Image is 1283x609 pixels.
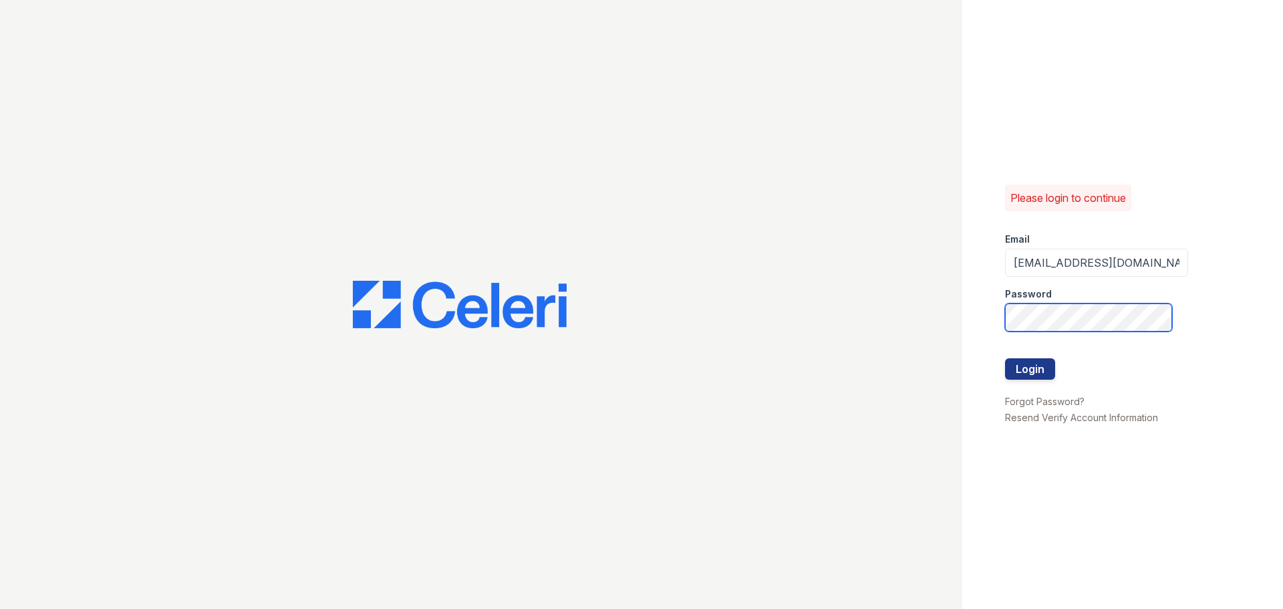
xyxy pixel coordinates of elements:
a: Forgot Password? [1005,396,1085,407]
label: Email [1005,233,1030,246]
button: Login [1005,358,1055,380]
p: Please login to continue [1010,190,1126,206]
label: Password [1005,287,1052,301]
img: CE_Logo_Blue-a8612792a0a2168367f1c8372b55b34899dd931a85d93a1a3d3e32e68fde9ad4.png [353,281,567,329]
a: Resend Verify Account Information [1005,412,1158,423]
